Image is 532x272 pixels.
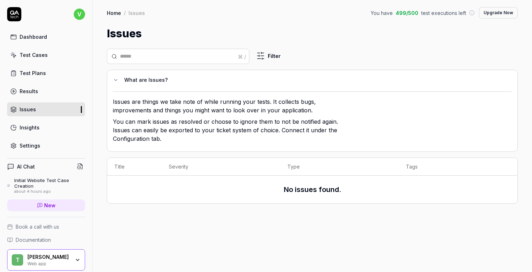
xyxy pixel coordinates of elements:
div: Web app [27,260,70,266]
th: Tags [399,158,517,176]
a: Documentation [7,236,85,244]
a: Issues [7,102,85,116]
button: v [74,7,85,21]
button: What are Issues? [113,76,506,84]
button: Upgrade Now [479,7,518,18]
a: Book a call with us [7,223,85,230]
span: You have [371,9,393,17]
a: Insights [7,121,85,134]
div: Issues [129,9,145,16]
div: Insights [20,124,40,131]
a: Initial Website Test Case Creationabout 4 hours ago [7,177,85,194]
a: Results [7,84,85,98]
div: Test Plans [20,69,46,77]
th: Severity [162,158,280,176]
div: Issues [20,106,36,113]
a: Test Cases [7,48,85,62]
h3: No issues found. [284,184,341,195]
a: Home [107,9,121,16]
th: Type [280,158,399,176]
h1: Issues [107,26,142,42]
span: v [74,9,85,20]
span: Documentation [16,236,51,244]
span: test executions left [421,9,466,17]
a: New [7,199,85,211]
a: Test Plans [7,66,85,80]
div: Dashboard [20,33,47,41]
p: You can mark issues as resolved or choose to ignore them to not be notified again. Issues can eas... [113,117,344,146]
div: Results [20,87,38,95]
span: New [44,202,56,209]
div: ⌘ / [238,53,246,60]
button: T[PERSON_NAME]Web app [7,249,85,271]
div: Initial Website Test Case Creation [14,177,85,189]
a: Settings [7,139,85,153]
span: Book a call with us [16,223,59,230]
div: Tony [27,254,70,260]
div: Test Cases [20,51,48,59]
div: / [124,9,126,16]
span: 499 / 500 [396,9,418,17]
p: Issues are things we take note of while running your tests. It collects bugs, improvements and th... [113,97,344,117]
h4: AI Chat [17,163,35,170]
span: T [12,254,23,266]
div: Settings [20,142,40,149]
div: What are Issues? [124,76,506,84]
div: about 4 hours ago [14,189,85,194]
a: Dashboard [7,30,85,44]
button: Filter [252,49,285,63]
th: Title [107,158,162,176]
